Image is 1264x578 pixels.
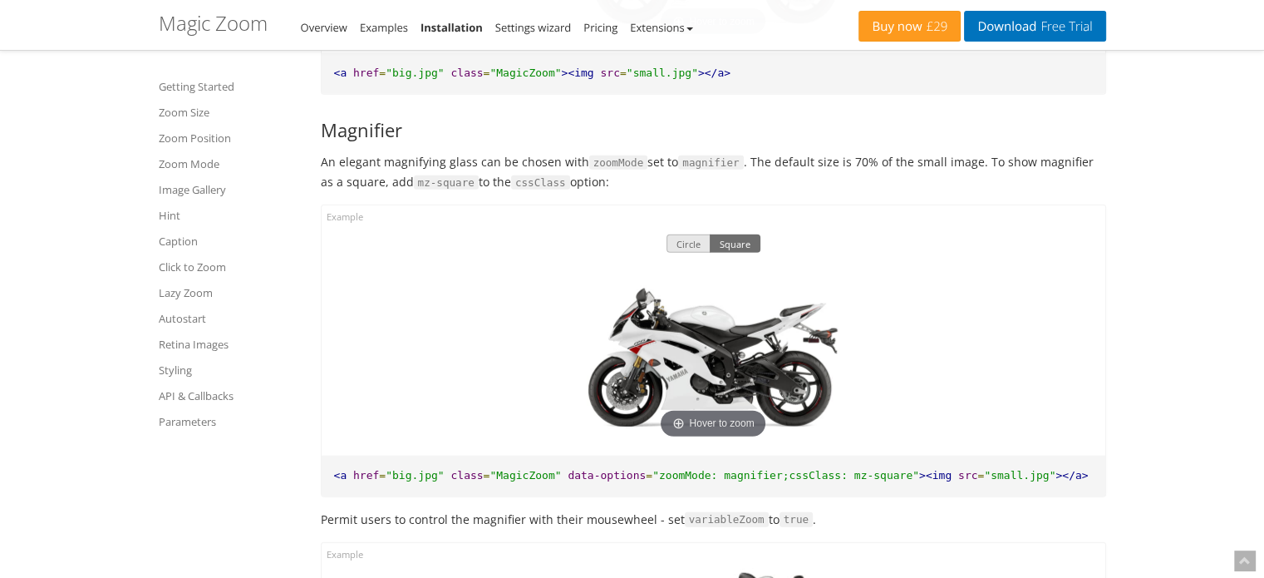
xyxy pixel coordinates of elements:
[159,386,300,406] a: API & Callbacks
[159,128,300,148] a: Zoom Position
[379,67,386,79] span: =
[379,469,386,482] span: =
[561,67,593,79] span: ><img
[964,11,1105,42] a: DownloadFree Trial
[159,360,300,380] a: Styling
[495,20,572,35] a: Settings wizard
[159,102,300,122] a: Zoom Size
[450,469,483,482] span: class
[922,20,948,33] span: £29
[580,266,846,443] img: yzf-r6-white-2.jpg
[1036,20,1092,33] span: Free Trial
[589,156,648,170] code: zoomMode
[159,334,300,354] a: Retina Images
[484,469,490,482] span: =
[159,257,300,277] a: Click to Zoom
[958,469,977,482] span: src
[414,175,479,190] code: mz-square
[646,469,652,482] span: =
[353,469,379,482] span: href
[984,469,1055,482] span: "small.jpg"
[334,469,347,482] span: <a
[620,67,627,79] span: =
[353,67,379,79] span: href
[919,469,952,482] span: ><img
[159,205,300,225] a: Hint
[159,231,300,251] a: Caption
[666,235,711,253] button: Circle
[321,152,1106,192] p: An elegant magnifying glass can be chosen with set to . The default size is 70% of the small imag...
[360,20,408,35] a: Examples
[977,469,984,482] span: =
[710,235,760,253] button: Square
[386,469,444,482] span: "big.jpg"
[685,512,769,527] code: variableZoom
[484,67,490,79] span: =
[159,154,300,174] a: Zoom Mode
[159,283,300,303] a: Lazy Zoom
[159,180,300,200] a: Image Gallery
[698,67,730,79] span: ></a>
[421,20,483,35] a: Installation
[780,512,813,527] code: true
[489,469,561,482] span: "MagicZoom"
[159,412,300,432] a: Parameters
[321,510,1106,530] p: Permit users to control the magnifier with their mousewheel - set to .
[580,266,846,443] a: Hover to zoom
[301,20,347,35] a: Overview
[159,77,300,96] a: Getting Started
[386,67,444,79] span: "big.jpg"
[858,11,961,42] a: Buy now£29
[583,20,617,35] a: Pricing
[678,156,743,170] code: magnifier
[652,469,919,482] span: "zoomMode: magnifier;cssClass: mz-square"
[568,469,646,482] span: data-options
[159,12,268,34] h1: Magic Zoom
[630,20,692,35] a: Extensions
[1055,469,1088,482] span: ></a>
[321,120,1106,140] h3: Magnifier
[159,309,300,329] a: Autostart
[450,67,483,79] span: class
[600,67,619,79] span: src
[627,67,698,79] span: "small.jpg"
[489,67,561,79] span: "MagicZoom"
[334,67,347,79] span: <a
[511,175,570,190] code: cssClass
